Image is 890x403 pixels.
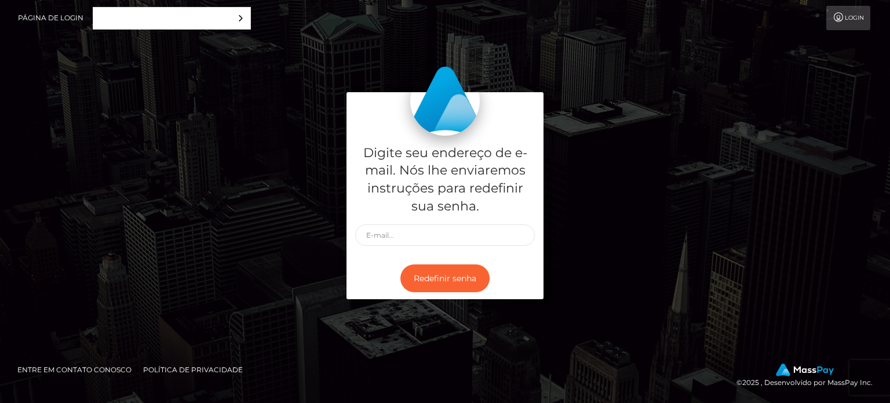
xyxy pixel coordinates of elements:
[13,361,136,379] a: Entre em contato conosco
[93,7,251,30] aside: Language selected: Português (Brasil)
[776,364,834,376] img: MassPay
[138,361,247,379] a: Política de privacidade
[18,6,83,30] a: Página de login
[736,364,881,389] div: © 2025 , Desenvolvido por MassPay Inc.
[355,224,535,246] input: E-mail...
[93,7,251,30] div: Language
[355,144,535,216] h5: Digite seu endereço de e-mail. Nós lhe enviaremos instruções para redefinir sua senha.
[400,264,490,293] button: Redefinir senha
[410,66,480,136] img: MassPay Login
[93,8,250,29] a: Português ([GEOGRAPHIC_DATA])
[826,6,870,30] a: Login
